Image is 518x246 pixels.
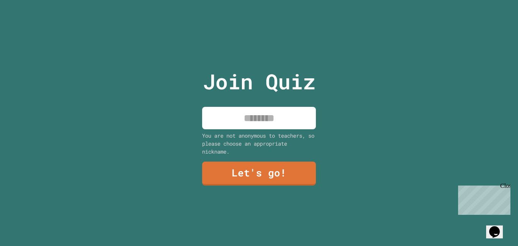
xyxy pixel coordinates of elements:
div: Chat with us now!Close [3,3,52,48]
iframe: chat widget [455,183,510,215]
p: Join Quiz [203,66,316,97]
div: You are not anonymous to teachers, so please choose an appropriate nickname. [202,132,316,156]
iframe: chat widget [486,216,510,238]
a: Let's go! [202,162,316,186]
